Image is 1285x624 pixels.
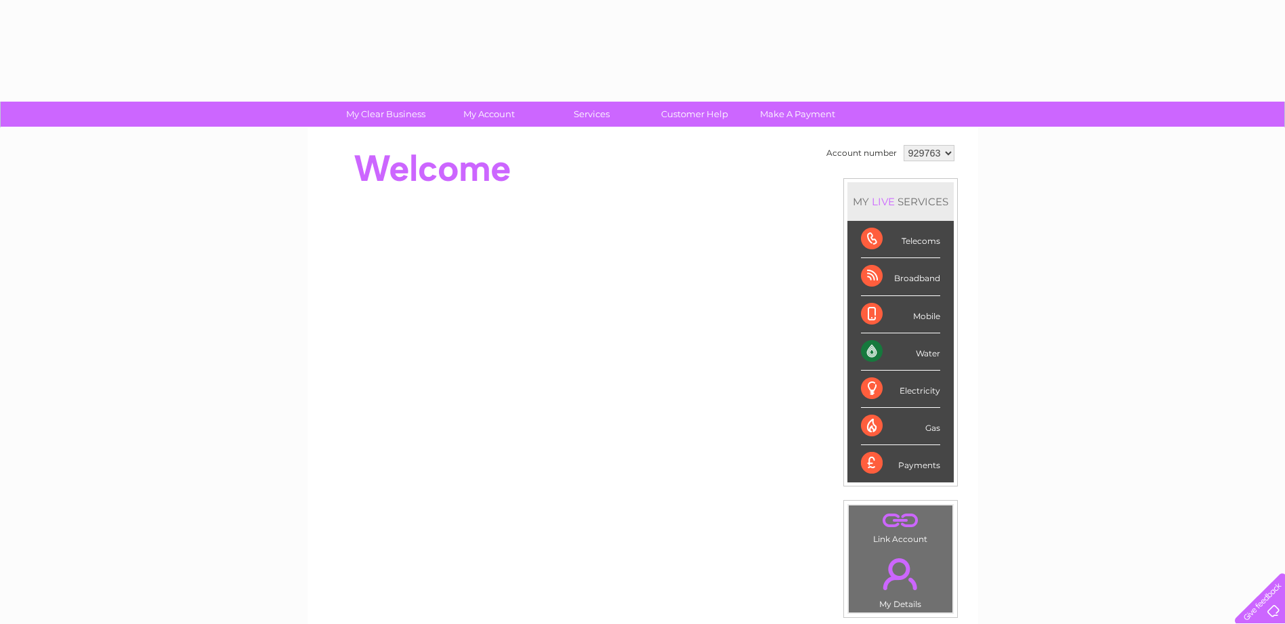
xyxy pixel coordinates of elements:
a: Services [536,102,648,127]
td: Account number [823,142,900,165]
td: My Details [848,547,953,613]
td: Link Account [848,505,953,547]
a: My Account [433,102,545,127]
a: Customer Help [639,102,751,127]
div: LIVE [869,195,898,208]
div: Water [861,333,940,371]
a: . [852,550,949,598]
a: My Clear Business [330,102,442,127]
div: Mobile [861,296,940,333]
div: Electricity [861,371,940,408]
a: . [852,509,949,533]
div: Gas [861,408,940,445]
div: Telecoms [861,221,940,258]
div: Broadband [861,258,940,295]
a: Make A Payment [742,102,854,127]
div: MY SERVICES [847,182,954,221]
div: Payments [861,445,940,482]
